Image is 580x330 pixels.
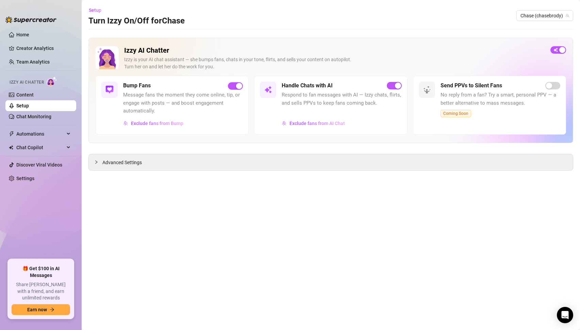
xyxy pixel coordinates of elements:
div: Izzy is your AI chat assistant — she bumps fans, chats in your tone, flirts, and sells your conte... [124,56,545,70]
img: AI Chatter [47,76,57,86]
span: arrow-right [50,307,54,312]
h5: Handle Chats with AI [282,82,333,90]
button: Exclude fans from Bump [123,118,184,129]
a: Settings [16,176,34,181]
a: Content [16,92,34,98]
button: Setup [88,5,107,16]
img: svg%3e [264,86,272,94]
span: Message fans the moment they come online, tip, or engage with posts — and boost engagement automa... [123,91,243,115]
span: Chase (chasebrody) [520,11,569,21]
span: No reply from a fan? Try a smart, personal PPV — a better alternative to mass messages. [441,91,560,107]
a: Setup [16,103,29,108]
a: Discover Viral Videos [16,162,62,168]
a: Creator Analytics [16,43,71,54]
h2: Izzy AI Chatter [124,46,545,55]
span: Chat Copilot [16,142,65,153]
span: Izzy AI Chatter [10,79,44,86]
span: Advanced Settings [102,159,142,166]
span: thunderbolt [9,131,14,137]
span: 🎁 Get $100 in AI Messages [12,265,70,279]
h3: Turn Izzy On/Off for Chase [88,16,185,27]
div: collapsed [94,158,102,166]
span: team [565,14,569,18]
img: svg%3e [105,86,114,94]
span: Coming Soon [441,110,471,117]
button: Earn nowarrow-right [12,304,70,315]
h5: Bump Fans [123,82,151,90]
img: svg%3e [423,86,431,94]
a: Home [16,32,29,37]
span: Respond to fan messages with AI — Izzy chats, flirts, and sells PPVs to keep fans coming back. [282,91,401,107]
h5: Send PPVs to Silent Fans [441,82,502,90]
button: Exclude fans from AI Chat [282,118,345,129]
span: Earn now [27,307,47,312]
img: svg%3e [123,121,128,126]
img: logo-BBDzfeDw.svg [5,16,56,23]
img: Izzy AI Chatter [96,46,119,69]
span: collapsed [94,160,98,164]
span: Exclude fans from Bump [131,121,183,126]
span: Setup [89,7,101,13]
a: Chat Monitoring [16,114,51,119]
span: Exclude fans from AI Chat [289,121,345,126]
img: svg%3e [282,121,287,126]
span: Share [PERSON_NAME] with a friend, and earn unlimited rewards [12,281,70,301]
div: Open Intercom Messenger [557,307,573,323]
span: Automations [16,128,65,139]
img: Chat Copilot [9,145,13,150]
a: Team Analytics [16,59,50,65]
